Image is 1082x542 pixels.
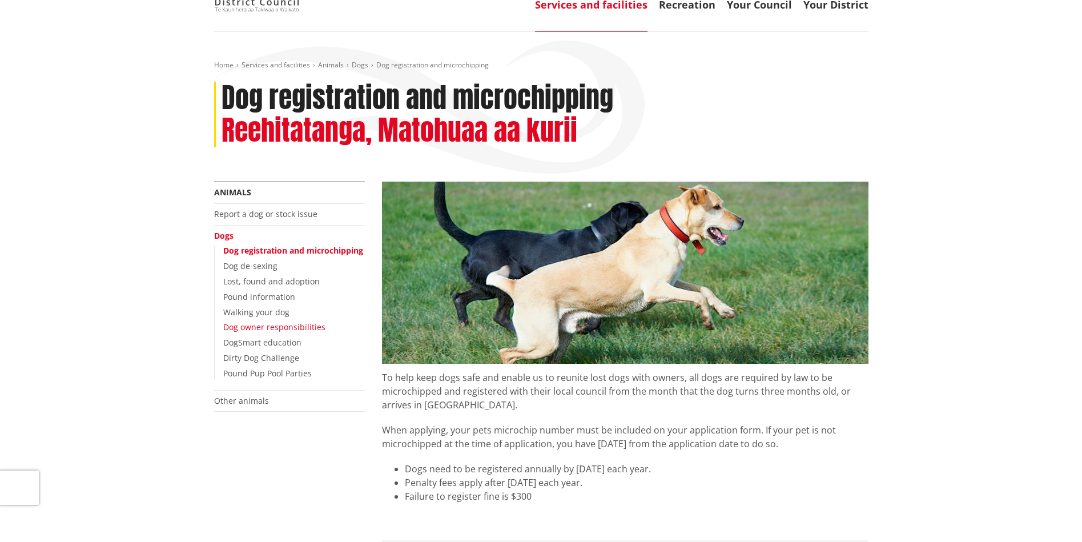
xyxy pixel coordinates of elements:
[405,489,868,503] li: Failure to register fine is $300
[214,187,251,198] a: Animals
[223,352,299,363] a: Dirty Dog Challenge
[405,476,868,489] li: Penalty fees apply after [DATE] each year.
[214,61,868,70] nav: breadcrumb
[318,60,344,70] a: Animals
[382,423,868,451] p: When applying, your pets microchip number must be included on your application form. If your pet ...
[382,364,868,412] p: To help keep dogs safe and enable us to reunite lost dogs with owners, all dogs are required by l...
[214,60,234,70] a: Home
[405,462,868,476] li: Dogs need to be registered annually by [DATE] each year.
[242,60,310,70] a: Services and facilities
[223,307,289,318] a: Walking your dog
[223,368,312,379] a: Pound Pup Pool Parties
[223,260,277,271] a: Dog de-sexing
[223,337,301,348] a: DogSmart education
[214,395,269,406] a: Other animals
[352,60,368,70] a: Dogs
[222,114,577,147] h2: Reehitatanga, Matohuaa aa kurii
[223,245,363,256] a: Dog registration and microchipping
[382,182,868,364] img: Register your dog
[222,82,613,115] h1: Dog registration and microchipping
[223,291,295,302] a: Pound information
[223,322,325,332] a: Dog owner responsibilities
[1029,494,1071,535] iframe: Messenger Launcher
[214,208,317,219] a: Report a dog or stock issue
[223,276,320,287] a: Lost, found and adoption
[376,60,489,70] span: Dog registration and microchipping
[214,230,234,241] a: Dogs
